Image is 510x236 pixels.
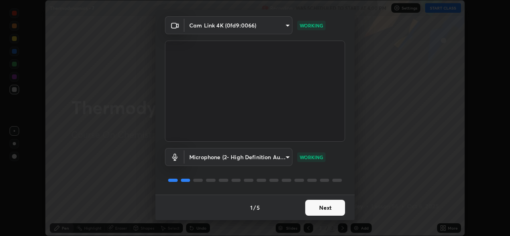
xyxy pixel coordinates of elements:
h4: 1 [250,203,253,212]
h4: / [253,203,256,212]
div: Cam Link 4K (0fd9:0066) [184,16,292,34]
button: Next [305,200,345,216]
p: WORKING [300,154,323,161]
p: WORKING [300,22,323,29]
div: Cam Link 4K (0fd9:0066) [184,148,292,166]
h4: 5 [257,203,260,212]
